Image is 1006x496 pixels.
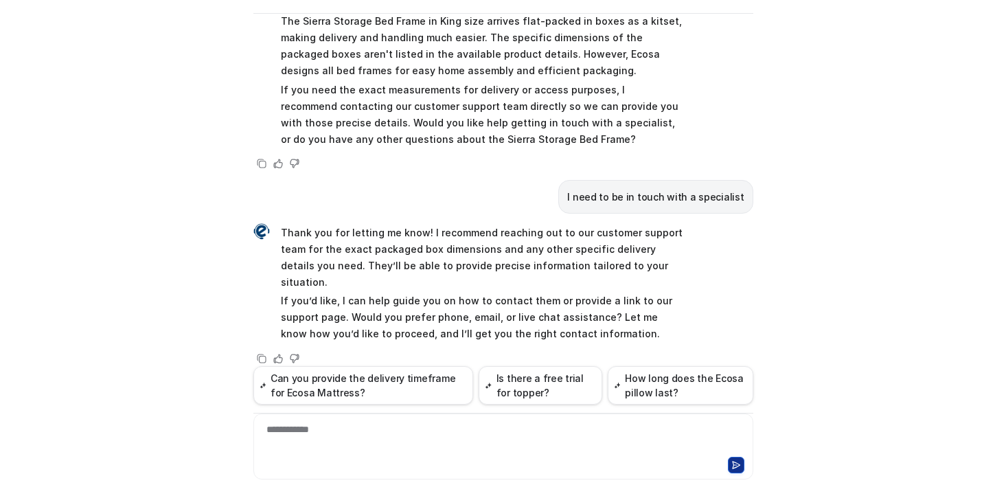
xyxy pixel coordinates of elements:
p: The Sierra Storage Bed Frame in King size arrives flat-packed in boxes as a kitset, making delive... [281,13,683,79]
p: Thank you for letting me know! I recommend reaching out to our customer support team for the exac... [281,225,683,291]
img: Widget [253,223,270,240]
p: If you need the exact measurements for delivery or access purposes, I recommend contacting our cu... [281,82,683,148]
button: Is there a free trial for topper? [479,366,602,405]
button: Can you provide the delivery timeframe for Ecosa Mattress? [253,366,474,405]
p: I need to be in touch with a specialist [567,189,744,205]
p: If you’d like, I can help guide you on how to contact them or provide a link to our support page.... [281,293,683,342]
button: How long does the Ecosa pillow last? [608,366,753,405]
